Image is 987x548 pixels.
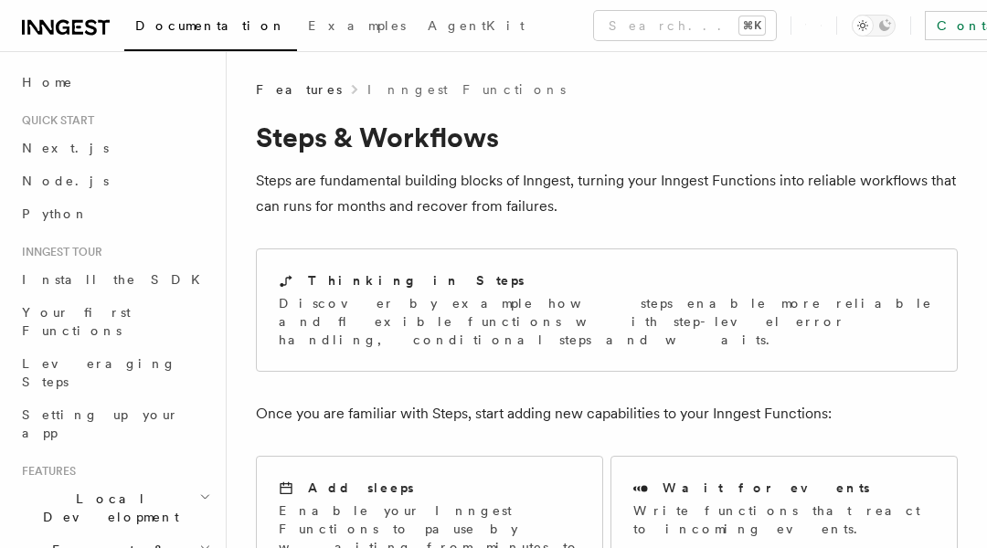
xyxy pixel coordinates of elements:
[124,5,297,51] a: Documentation
[852,15,896,37] button: Toggle dark mode
[308,479,414,497] h2: Add sleeps
[15,132,215,164] a: Next.js
[22,73,73,91] span: Home
[256,248,958,372] a: Thinking in StepsDiscover by example how steps enable more reliable and flexible functions with s...
[15,263,215,296] a: Install the SDK
[22,356,176,389] span: Leveraging Steps
[633,501,935,538] p: Write functions that react to incoming events.
[367,80,566,99] a: Inngest Functions
[279,294,935,349] p: Discover by example how steps enable more reliable and flexible functions with step-level error h...
[594,11,776,40] button: Search...⌘K
[308,271,525,290] h2: Thinking in Steps
[739,16,765,35] kbd: ⌘K
[15,164,215,197] a: Node.js
[297,5,417,49] a: Examples
[135,18,286,33] span: Documentation
[663,479,870,497] h2: Wait for events
[15,398,215,449] a: Setting up your app
[22,305,131,338] span: Your first Functions
[256,401,958,427] p: Once you are familiar with Steps, start adding new capabilities to your Inngest Functions:
[22,272,211,287] span: Install the SDK
[15,66,215,99] a: Home
[22,407,179,440] span: Setting up your app
[15,347,215,398] a: Leveraging Steps
[256,80,342,99] span: Features
[15,482,215,533] button: Local Development
[256,168,958,219] p: Steps are fundamental building blocks of Inngest, turning your Inngest Functions into reliable wo...
[15,245,102,259] span: Inngest tour
[308,18,406,33] span: Examples
[417,5,536,49] a: AgentKit
[22,141,109,155] span: Next.js
[15,464,76,479] span: Features
[15,113,94,128] span: Quick start
[428,18,525,33] span: AgentKit
[15,296,215,347] a: Your first Functions
[22,206,89,221] span: Python
[256,121,958,153] h1: Steps & Workflows
[22,174,109,188] span: Node.js
[15,490,199,526] span: Local Development
[15,197,215,230] a: Python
